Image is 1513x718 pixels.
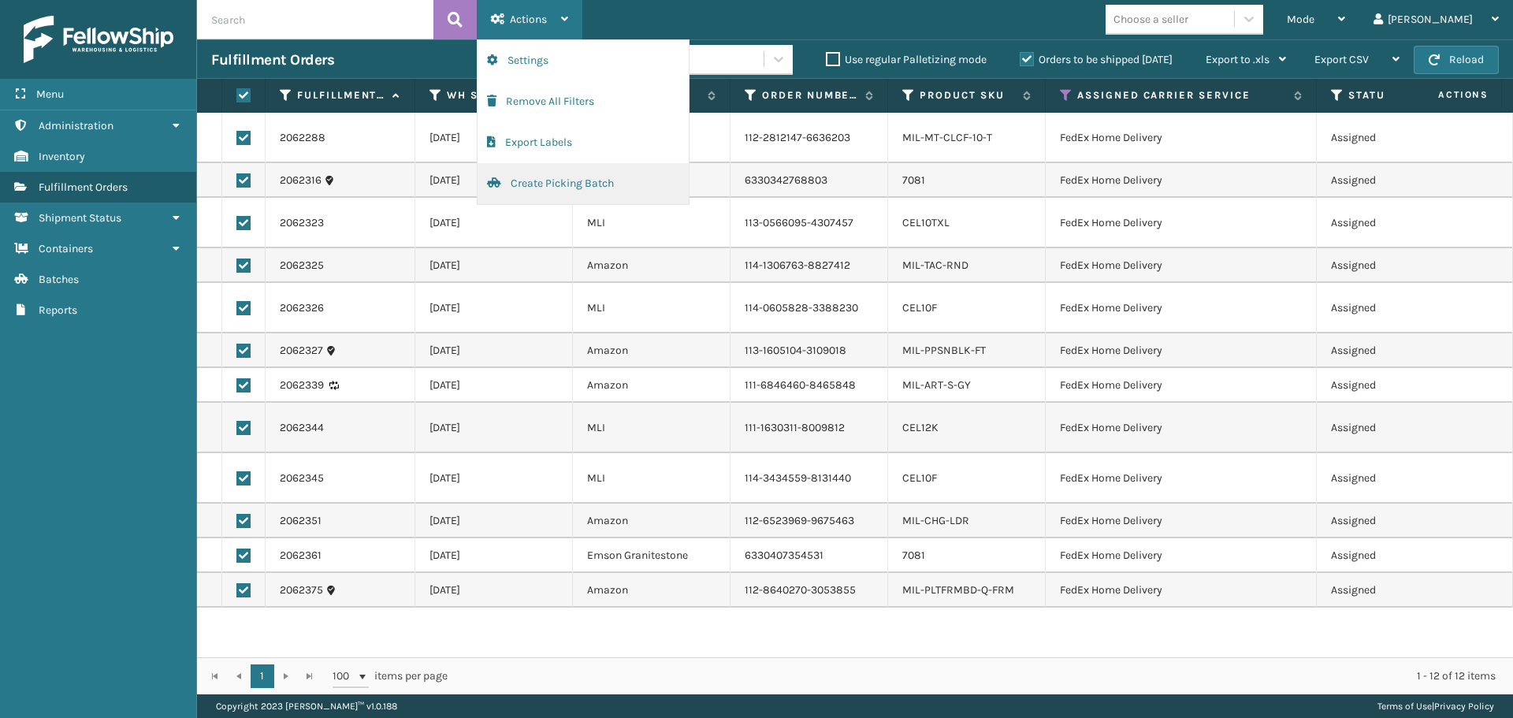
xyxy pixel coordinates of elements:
td: [DATE] [415,163,573,198]
button: Reload [1414,46,1499,74]
a: MIL-TAC-RND [902,259,968,272]
a: 2062327 [280,343,323,359]
a: MIL-ART-S-GY [902,378,971,392]
a: 2062344 [280,420,324,436]
td: [DATE] [415,333,573,368]
td: 112-2812147-6636203 [730,113,888,163]
a: MIL-PPSNBLK-FT [902,344,986,357]
td: FedEx Home Delivery [1046,453,1317,504]
td: 111-1630311-8009812 [730,403,888,453]
span: Batches [39,273,79,286]
a: 7081 [902,549,925,562]
td: [DATE] [415,368,573,403]
span: Administration [39,119,113,132]
a: 2062339 [280,378,324,393]
span: Containers [39,242,93,255]
td: FedEx Home Delivery [1046,163,1317,198]
button: Remove All Filters [478,81,689,122]
td: Assigned [1317,113,1474,163]
td: Assigned [1317,333,1474,368]
span: Fulfillment Orders [39,180,128,194]
label: WH Ship By Date [447,88,542,102]
td: 114-1306763-8827412 [730,248,888,283]
td: Assigned [1317,403,1474,453]
div: Choose a seller [1113,11,1188,28]
td: Assigned [1317,163,1474,198]
td: Assigned [1317,248,1474,283]
h3: Fulfillment Orders [211,50,334,69]
a: MIL-CHG-LDR [902,514,969,527]
td: Assigned [1317,283,1474,333]
td: Amazon [573,368,730,403]
label: Use regular Palletizing mode [826,53,987,66]
td: MLI [573,283,730,333]
label: Orders to be shipped [DATE] [1020,53,1173,66]
td: [DATE] [415,198,573,248]
label: Product SKU [920,88,1015,102]
td: Amazon [573,504,730,538]
a: 2062351 [280,513,322,529]
td: Assigned [1317,368,1474,403]
td: 113-1605104-3109018 [730,333,888,368]
td: FedEx Home Delivery [1046,198,1317,248]
a: 2062325 [280,258,324,273]
td: FedEx Home Delivery [1046,403,1317,453]
td: [DATE] [415,248,573,283]
td: [DATE] [415,403,573,453]
a: 1 [251,664,274,688]
a: 2062361 [280,548,322,564]
span: Export to .xls [1206,53,1270,66]
td: [DATE] [415,283,573,333]
td: [DATE] [415,573,573,608]
span: 100 [333,668,356,684]
td: FedEx Home Delivery [1046,573,1317,608]
td: 114-3434559-8131440 [730,453,888,504]
a: Privacy Policy [1434,701,1494,712]
td: MLI [573,403,730,453]
a: CEL10F [902,471,937,485]
td: 6330407354531 [730,538,888,573]
td: MLI [573,198,730,248]
td: Assigned [1317,198,1474,248]
a: 2062345 [280,471,324,486]
td: FedEx Home Delivery [1046,113,1317,163]
a: 2062316 [280,173,322,188]
a: 2062326 [280,300,324,316]
td: Amazon [573,248,730,283]
a: CEL10F [902,301,937,314]
a: MIL-MT-CLCF-10-T [902,131,992,144]
button: Export Labels [478,122,689,163]
td: 6330342768803 [730,163,888,198]
div: | [1377,694,1494,718]
span: Actions [1388,82,1498,108]
td: 113-0566095-4307457 [730,198,888,248]
img: logo [24,16,173,63]
td: FedEx Home Delivery [1046,538,1317,573]
span: items per page [333,664,448,688]
td: 111-6846460-8465848 [730,368,888,403]
td: Amazon [573,333,730,368]
label: Assigned Carrier Service [1077,88,1286,102]
td: Amazon [573,573,730,608]
a: CEL10TXL [902,216,950,229]
td: FedEx Home Delivery [1046,248,1317,283]
a: 2062375 [280,582,323,598]
a: 2062288 [280,130,325,146]
td: Assigned [1317,538,1474,573]
td: Assigned [1317,504,1474,538]
span: Mode [1287,13,1314,26]
label: Fulfillment Order Id [297,88,385,102]
p: Copyright 2023 [PERSON_NAME]™ v 1.0.188 [216,694,397,718]
label: Status [1348,88,1444,102]
td: 112-8640270-3053855 [730,573,888,608]
td: Emson Granitestone [573,538,730,573]
td: 114-0605828-3388230 [730,283,888,333]
span: Menu [36,87,64,101]
label: Order Number [762,88,857,102]
td: FedEx Home Delivery [1046,283,1317,333]
td: 112-6523969-9675463 [730,504,888,538]
span: Export CSV [1314,53,1369,66]
a: CEL12K [902,421,939,434]
span: Inventory [39,150,85,163]
button: Create Picking Batch [478,163,689,204]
